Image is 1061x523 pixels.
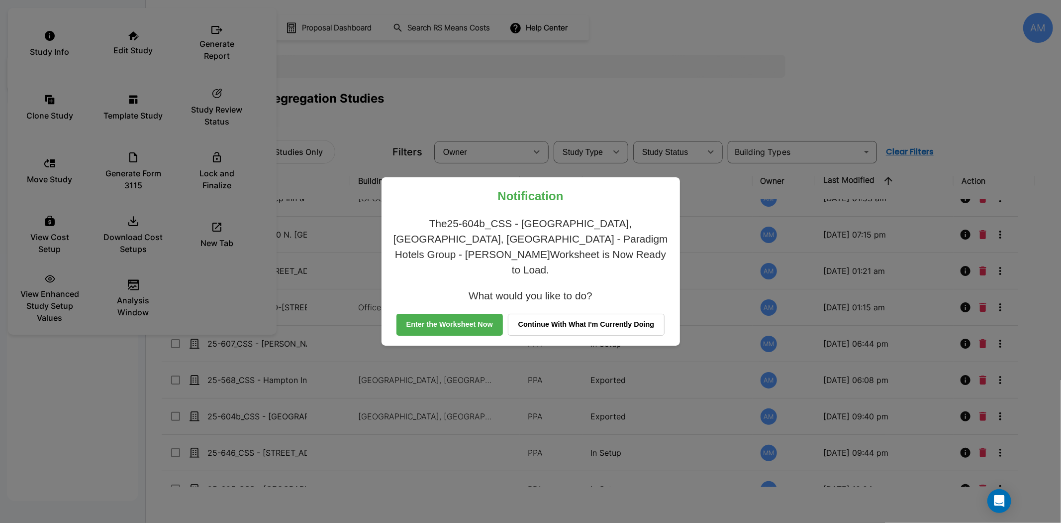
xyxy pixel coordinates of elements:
[391,187,670,205] h4: Notification
[508,314,665,336] button: Continue With What I'm Currently Doing
[391,288,670,303] p: What would you like to do?
[987,489,1011,513] div: Open Intercom Messenger
[396,314,503,336] button: Enter the Worksheet Now
[391,216,670,278] p: The Worksheet is Now Ready to Load.
[393,218,668,260] span: 25-604b_CSS - [GEOGRAPHIC_DATA], [GEOGRAPHIC_DATA], [GEOGRAPHIC_DATA] - Paradigm Hotels Group - [...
